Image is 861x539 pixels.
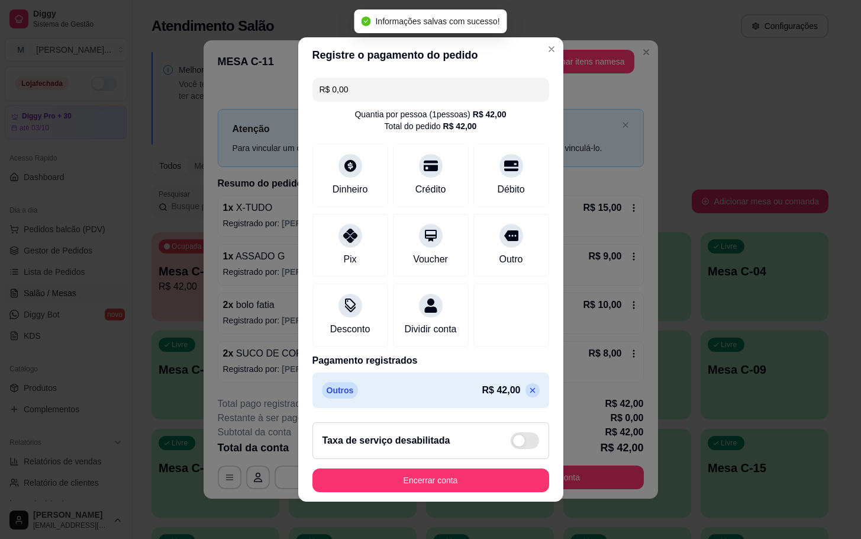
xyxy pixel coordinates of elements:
[497,182,524,197] div: Débito
[298,37,563,73] header: Registre o pagamento do pedido
[330,322,370,336] div: Desconto
[333,182,368,197] div: Dinheiro
[385,120,477,132] div: Total do pedido
[312,354,549,368] p: Pagamento registrados
[322,382,359,399] p: Outros
[499,252,523,267] div: Outro
[482,383,521,397] p: R$ 42,00
[542,40,561,59] button: Close
[323,434,450,448] h2: Taxa de serviço desabilitada
[415,182,446,197] div: Crédito
[473,108,507,120] div: R$ 42,00
[312,469,549,492] button: Encerrar conta
[354,108,506,120] div: Quantia por pessoa ( 1 pessoas)
[361,17,370,26] span: check-circle
[375,17,499,26] span: Informações salvas com sucesso!
[404,322,456,336] div: Dividir conta
[413,252,448,267] div: Voucher
[320,78,542,101] input: Ex.: hambúrguer de cordeiro
[443,120,477,132] div: R$ 42,00
[343,252,356,267] div: Pix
